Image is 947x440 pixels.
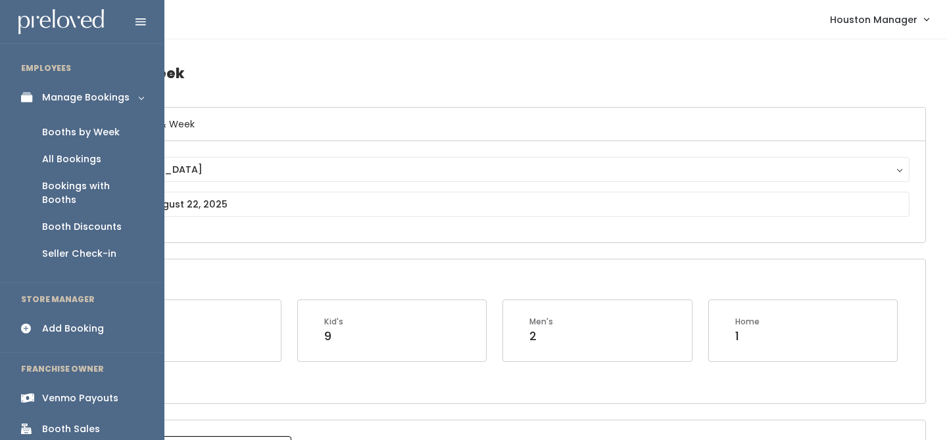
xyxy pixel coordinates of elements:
[42,152,101,166] div: All Bookings
[96,162,897,177] div: [GEOGRAPHIC_DATA]
[42,179,143,207] div: Bookings with Booths
[84,157,910,182] button: [GEOGRAPHIC_DATA]
[324,316,343,328] div: Kid's
[529,328,553,345] div: 2
[84,192,910,217] input: August 16 - August 22, 2025
[830,12,917,27] span: Houston Manager
[324,328,343,345] div: 9
[529,316,553,328] div: Men's
[68,108,925,141] h6: Select Location & Week
[735,316,760,328] div: Home
[67,55,926,91] h4: Booths by Week
[42,220,122,234] div: Booth Discounts
[42,91,130,104] div: Manage Bookings
[42,422,100,436] div: Booth Sales
[42,125,120,139] div: Booths by Week
[42,247,116,261] div: Seller Check-in
[18,9,104,35] img: preloved logo
[42,391,118,405] div: Venmo Payouts
[817,5,942,33] a: Houston Manager
[42,322,104,336] div: Add Booking
[735,328,760,345] div: 1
